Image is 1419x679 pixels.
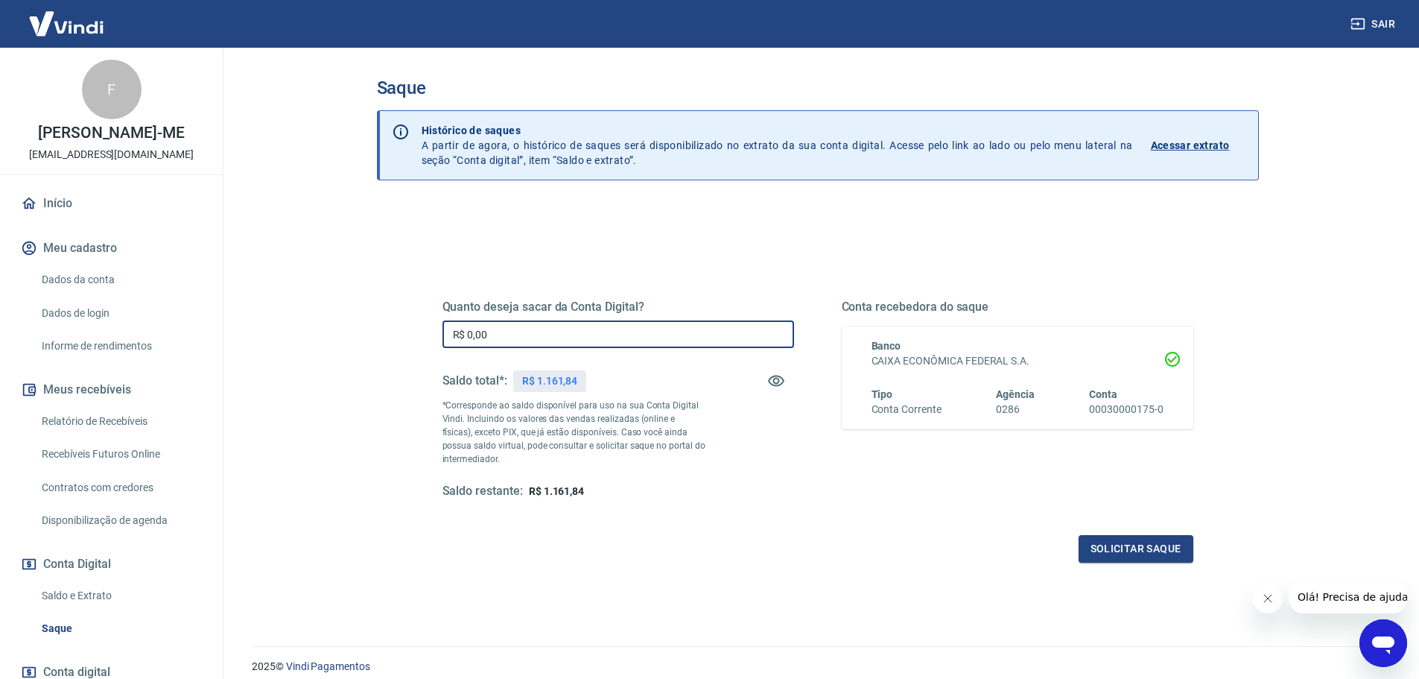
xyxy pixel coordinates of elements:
h6: CAIXA ECONÔMICA FEDERAL S.A. [872,353,1164,369]
p: [EMAIL_ADDRESS][DOMAIN_NAME] [29,147,194,162]
p: *Corresponde ao saldo disponível para uso na sua Conta Digital Vindi. Incluindo os valores das ve... [442,399,706,466]
a: Relatório de Recebíveis [36,406,205,437]
button: Meus recebíveis [18,373,205,406]
img: Vindi [18,1,115,46]
iframe: Botão para abrir a janela de mensagens [1359,619,1407,667]
p: 2025 © [252,659,1383,675]
p: R$ 1.161,84 [522,373,577,389]
p: A partir de agora, o histórico de saques será disponibilizado no extrato da sua conta digital. Ac... [422,123,1133,168]
div: F [82,60,142,119]
h5: Saldo total*: [442,373,507,388]
h5: Quanto deseja sacar da Conta Digital? [442,300,794,315]
h3: Saque [377,78,1259,98]
a: Disponibilização de agenda [36,505,205,536]
a: Saque [36,613,205,644]
a: Contratos com credores [36,473,205,503]
button: Solicitar saque [1079,535,1193,563]
button: Conta Digital [18,548,205,581]
a: Informe de rendimentos [36,331,205,361]
h5: Saldo restante: [442,484,523,499]
iframe: Fechar mensagem [1253,584,1283,613]
iframe: Mensagem da empresa [1289,581,1407,613]
span: Olá! Precisa de ajuda? [9,10,125,22]
button: Sair [1347,10,1401,38]
a: Vindi Pagamentos [286,660,370,672]
a: Início [18,187,205,220]
p: [PERSON_NAME]-ME [38,125,185,141]
span: R$ 1.161,84 [529,485,584,497]
a: Acessar extrato [1151,123,1246,168]
p: Histórico de saques [422,123,1133,138]
a: Dados da conta [36,265,205,295]
h5: Conta recebedora do saque [842,300,1193,315]
a: Dados de login [36,298,205,329]
span: Banco [872,340,901,352]
button: Meu cadastro [18,232,205,265]
span: Tipo [872,388,893,400]
span: Agência [996,388,1035,400]
h6: 00030000175-0 [1089,402,1163,417]
p: Acessar extrato [1151,138,1230,153]
h6: 0286 [996,402,1035,417]
h6: Conta Corrente [872,402,942,417]
a: Recebíveis Futuros Online [36,439,205,470]
span: Conta [1089,388,1117,400]
a: Saldo e Extrato [36,581,205,611]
